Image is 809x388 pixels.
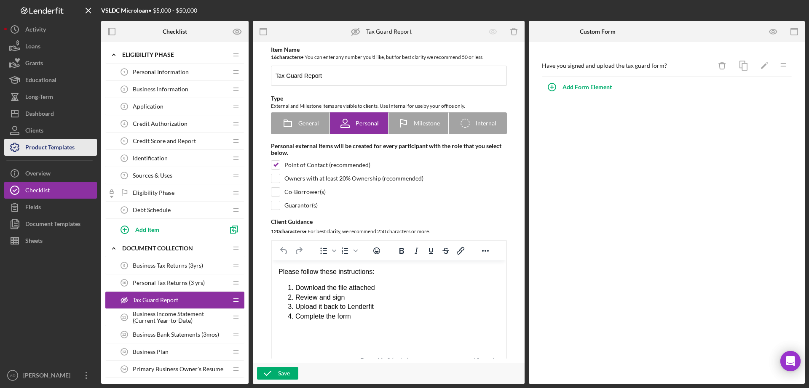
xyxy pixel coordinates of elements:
[133,155,168,162] span: Identification
[25,165,51,184] div: Overview
[133,120,188,127] span: Credit Authorization
[453,245,468,257] button: Insert/edit link
[338,245,359,257] div: Numbered list
[414,120,440,127] span: Milestone
[133,86,188,93] span: Business Information
[563,79,612,96] div: Add Form Element
[4,88,97,105] button: Long-Term
[298,120,319,127] span: General
[409,245,423,257] button: Italic
[284,189,326,195] div: Co-Borrower(s)
[133,172,172,179] span: Sources & Uses
[271,143,507,156] div: Personal external items will be created for every participant with the role that you select below.
[4,199,97,215] button: Fields
[25,72,56,90] div: Educational
[4,122,97,139] a: Clients
[122,332,126,337] tspan: 12
[133,189,174,196] span: Eligibility Phase
[25,215,80,234] div: Document Templates
[4,21,97,38] a: Activity
[123,104,126,109] tspan: 3
[133,311,228,324] span: Business Income Statement (Current Year-to-Date)
[439,245,453,257] button: Strikethrough
[101,7,148,14] b: VSLDC Microloan
[284,175,423,182] div: Owners with at least 20% Ownership (recommended)
[163,28,187,35] b: Checklist
[123,156,126,160] tspan: 6
[4,165,97,182] button: Overview
[271,53,507,61] div: You can enter any number you'd like, but for best clarity we recommend 50 or less.
[133,279,205,286] span: Personal Tax Returns (3 yrs)
[25,122,43,141] div: Clients
[356,120,379,127] span: Personal
[370,245,384,257] button: Emojis
[541,79,620,96] button: Add Form Element
[4,182,97,199] button: Checklist
[25,199,41,218] div: Fields
[271,95,507,102] div: Type
[114,221,223,238] button: Add Item
[122,367,126,371] tspan: 14
[316,245,338,257] div: Bullet list
[25,55,43,74] div: Grants
[580,28,616,35] b: Custom Form
[780,351,801,371] div: Open Intercom Messenger
[123,263,126,268] tspan: 9
[271,54,304,60] b: 16 character s •
[284,202,318,209] div: Guarantor(s)
[4,72,97,88] button: Educational
[135,221,159,237] div: Add Item
[25,105,54,124] div: Dashboard
[4,55,97,72] button: Grants
[123,139,126,143] tspan: 5
[277,245,291,257] button: Undo
[122,315,126,319] tspan: 11
[284,162,370,168] div: Point of Contact (recommended)
[123,70,126,74] tspan: 1
[25,88,53,107] div: Long-Term
[497,355,506,365] div: Press the Up and Down arrow keys to resize the editor.
[4,215,97,232] button: Document Templates
[133,138,196,144] span: Credit Score and Report
[271,46,507,53] div: Item Name
[394,245,409,257] button: Bold
[271,102,507,110] div: External and Milestone items are visible to clients. Use Internal for use by your office only.
[122,245,228,252] div: Document Collection
[272,260,506,355] iframe: Rich Text Area
[123,208,126,212] tspan: 8
[366,28,412,35] div: Tax Guard Report
[349,357,423,364] div: Press Alt+0 for help
[25,232,43,251] div: Sheets
[133,348,169,355] span: Business Plan
[473,357,497,364] button: 19 words
[4,367,97,384] button: AD[PERSON_NAME]
[21,367,76,386] div: [PERSON_NAME]
[4,105,97,122] button: Dashboard
[133,69,189,75] span: Personal Information
[4,139,97,156] button: Product Templates
[424,245,438,257] button: Underline
[257,367,298,380] button: Save
[122,350,126,354] tspan: 13
[542,62,712,69] div: Have you signed and upload the tax guard form?
[4,232,97,249] button: Sheets
[133,331,219,338] span: Business Bank Statements (3mos)
[10,373,15,378] text: AD
[123,87,126,91] tspan: 2
[133,262,203,269] span: Business Tax Returns (3yrs)
[278,367,290,380] div: Save
[271,228,307,234] b: 120 character s •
